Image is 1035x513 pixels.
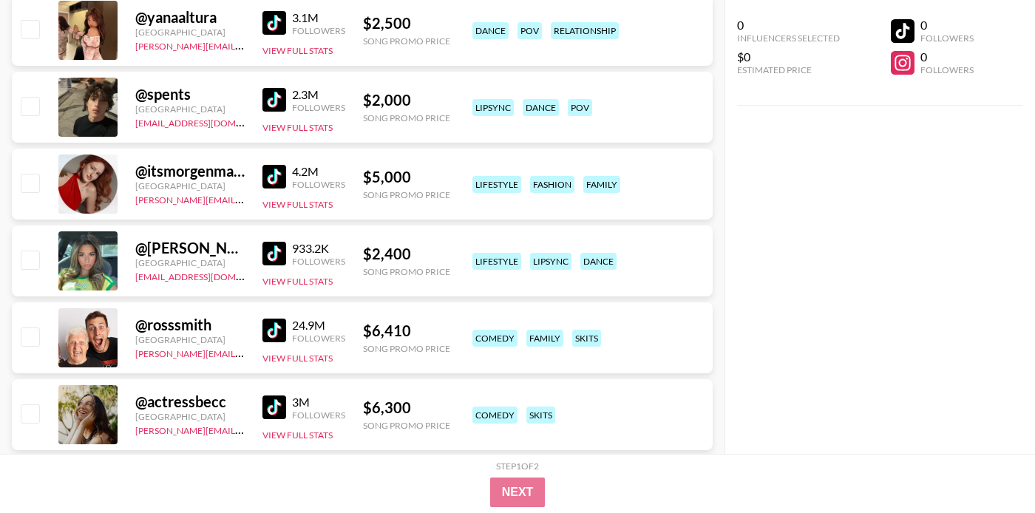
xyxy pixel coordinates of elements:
div: Step 1 of 2 [496,461,539,472]
div: dance [580,253,617,270]
div: $ 6,410 [363,322,450,340]
div: lifestyle [472,176,521,193]
iframe: Drift Widget Chat Controller [961,439,1017,495]
div: fashion [530,176,574,193]
div: 4.2M [292,164,345,179]
a: [PERSON_NAME][EMAIL_ADDRESS][DOMAIN_NAME] [135,191,354,205]
div: @ yanaaltura [135,8,245,27]
div: 2.3M [292,87,345,102]
div: Song Promo Price [363,343,450,354]
button: View Full Stats [262,199,333,210]
div: $ 5,000 [363,168,450,186]
div: Song Promo Price [363,420,450,431]
button: Next [490,478,546,507]
img: TikTok [262,11,286,35]
div: 3M [292,395,345,410]
div: Song Promo Price [363,266,450,277]
div: Song Promo Price [363,35,450,47]
div: relationship [551,22,619,39]
div: [GEOGRAPHIC_DATA] [135,27,245,38]
div: Followers [920,33,974,44]
div: comedy [472,407,517,424]
div: Song Promo Price [363,189,450,200]
img: TikTok [262,242,286,265]
div: Followers [292,333,345,344]
div: 933.2K [292,241,345,256]
div: Song Promo Price [363,112,450,123]
button: View Full Stats [262,122,333,133]
div: family [526,330,563,347]
div: [GEOGRAPHIC_DATA] [135,103,245,115]
div: comedy [472,330,517,347]
div: lifestyle [472,253,521,270]
div: @ actressbecc [135,393,245,411]
div: 24.9M [292,318,345,333]
div: [GEOGRAPHIC_DATA] [135,257,245,268]
div: 0 [920,18,974,33]
a: [EMAIL_ADDRESS][DOMAIN_NAME] [135,268,284,282]
div: Influencers Selected [737,33,840,44]
div: Followers [292,25,345,36]
div: $0 [737,50,840,64]
button: View Full Stats [262,45,333,56]
div: dance [523,99,559,116]
div: [GEOGRAPHIC_DATA] [135,180,245,191]
button: View Full Stats [262,429,333,441]
div: lipsync [530,253,571,270]
a: [PERSON_NAME][EMAIL_ADDRESS][PERSON_NAME][DOMAIN_NAME] [135,38,424,52]
a: [PERSON_NAME][EMAIL_ADDRESS][DOMAIN_NAME] [135,422,354,436]
button: View Full Stats [262,276,333,287]
div: $ 2,400 [363,245,450,263]
div: dance [472,22,509,39]
div: 0 [920,50,974,64]
img: TikTok [262,319,286,342]
div: @ itsmorgenmarie [135,162,245,180]
div: Followers [292,256,345,267]
div: skits [572,330,601,347]
div: skits [526,407,555,424]
div: $ 6,300 [363,398,450,417]
div: Followers [292,410,345,421]
div: Followers [920,64,974,75]
div: Followers [292,102,345,113]
div: @ rosssmith [135,316,245,334]
div: @ spents [135,85,245,103]
div: lipsync [472,99,514,116]
div: pov [517,22,542,39]
div: pov [568,99,592,116]
div: [GEOGRAPHIC_DATA] [135,334,245,345]
div: [GEOGRAPHIC_DATA] [135,411,245,422]
img: TikTok [262,165,286,188]
div: 0 [737,18,840,33]
img: TikTok [262,395,286,419]
button: View Full Stats [262,353,333,364]
div: Estimated Price [737,64,840,75]
div: family [583,176,620,193]
div: @ [PERSON_NAME].claire_ [135,239,245,257]
div: 3.1M [292,10,345,25]
a: [EMAIL_ADDRESS][DOMAIN_NAME] [135,115,284,129]
div: $ 2,000 [363,91,450,109]
div: $ 2,500 [363,14,450,33]
a: [PERSON_NAME][EMAIL_ADDRESS][DOMAIN_NAME] [135,345,354,359]
img: TikTok [262,88,286,112]
div: Followers [292,179,345,190]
